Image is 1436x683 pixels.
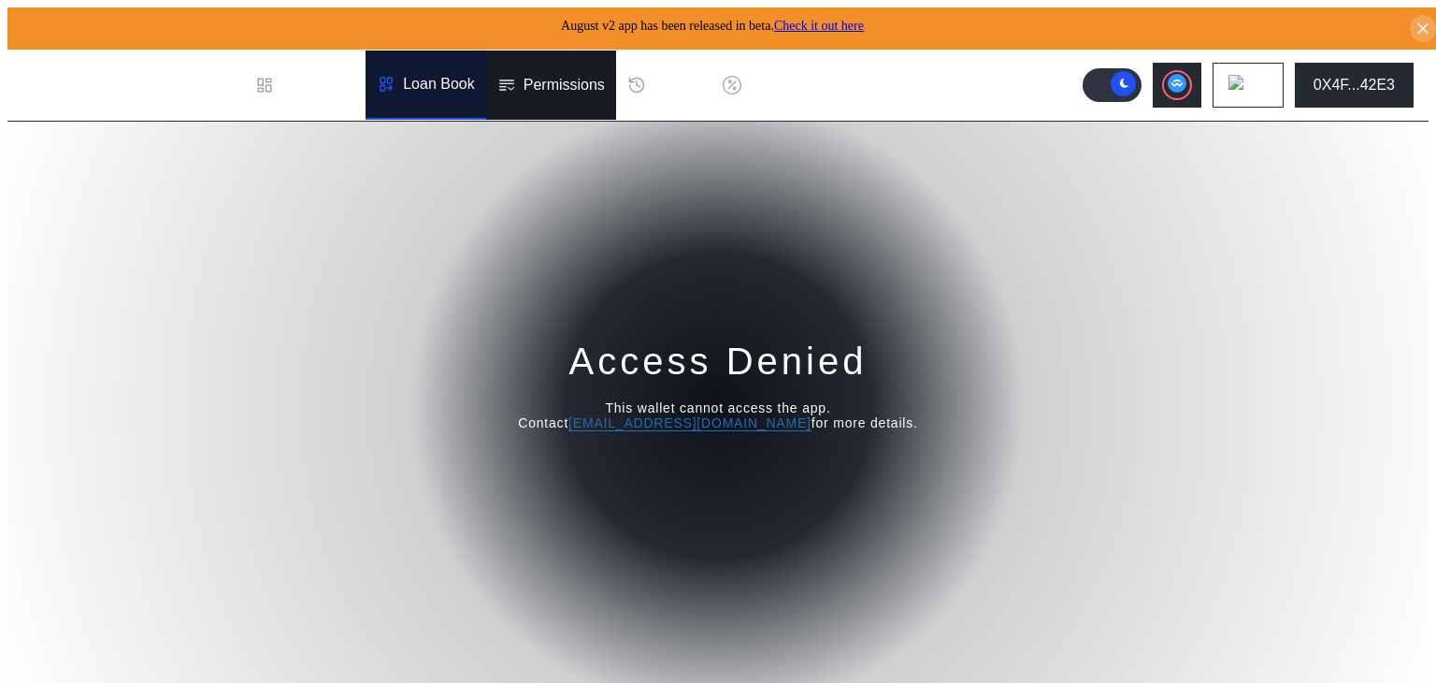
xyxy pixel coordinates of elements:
[711,51,872,120] a: Discount Factors
[366,51,486,120] a: Loan Book
[616,51,711,120] a: History
[1295,63,1414,108] button: 0X4F...42E3
[524,77,605,94] div: Permissions
[1213,63,1284,108] button: chain logo
[518,400,918,430] span: This wallet cannot access the app. Contact for more details.
[749,77,861,94] div: Discount Factors
[403,76,475,93] div: Loan Book
[281,77,354,94] div: Dashboard
[244,51,366,120] a: Dashboard
[561,19,864,33] span: August v2 app has been released in beta.
[568,415,811,431] a: [EMAIL_ADDRESS][DOMAIN_NAME]
[569,337,868,385] div: Access Denied
[486,51,616,120] a: Permissions
[1314,77,1395,94] div: 0X4F...42E3
[774,19,864,33] a: Check it out here
[653,77,700,94] div: History
[1228,75,1249,95] img: chain logo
